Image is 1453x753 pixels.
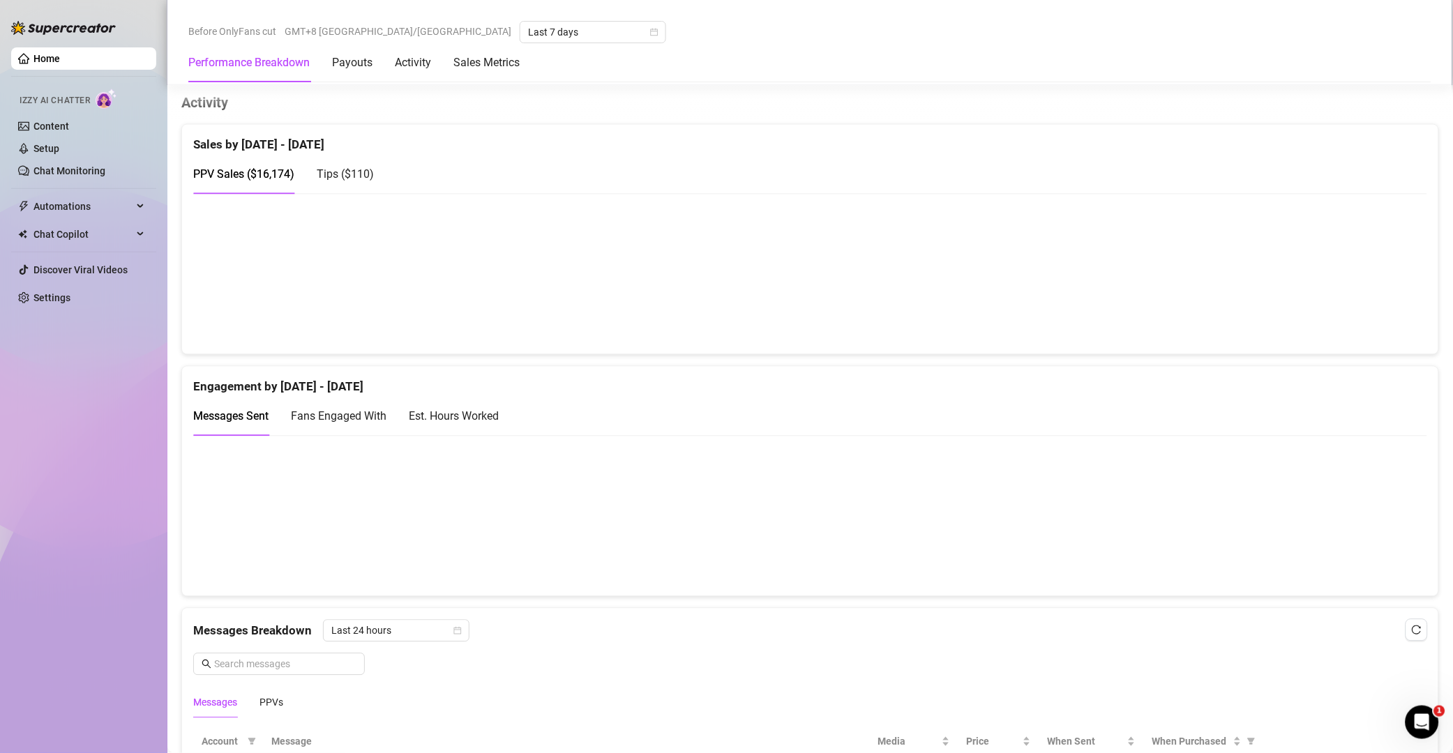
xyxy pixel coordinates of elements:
[33,195,133,218] span: Automations
[395,54,431,71] div: Activity
[332,54,372,71] div: Payouts
[291,410,386,423] span: Fans Engaged With
[202,660,211,669] span: search
[33,121,69,132] a: Content
[193,410,269,423] span: Messages Sent
[214,657,356,672] input: Search messages
[193,695,237,710] div: Messages
[453,627,462,635] span: calendar
[33,264,128,275] a: Discover Viral Videos
[18,201,29,212] span: thunderbolt
[967,734,1020,750] span: Price
[181,93,1439,113] h4: Activity
[33,53,60,64] a: Home
[1434,706,1445,717] span: 1
[453,54,520,71] div: Sales Metrics
[1406,706,1439,739] iframe: Intercom live chat
[1152,734,1230,750] span: When Purchased
[1247,738,1256,746] span: filter
[1412,625,1422,635] span: reload
[18,229,27,239] img: Chat Copilot
[188,54,310,71] div: Performance Breakdown
[33,165,105,176] a: Chat Monitoring
[650,28,658,36] span: calendar
[96,89,117,109] img: AI Chatter
[193,125,1427,155] div: Sales by [DATE] - [DATE]
[1244,731,1258,752] span: filter
[20,94,90,107] span: Izzy AI Chatter
[331,621,461,641] span: Last 24 hours
[245,731,259,752] span: filter
[248,738,256,746] span: filter
[528,22,658,43] span: Last 7 days
[188,21,276,42] span: Before OnlyFans cut
[317,168,374,181] span: Tips ( $110 )
[285,21,511,42] span: GMT+8 [GEOGRAPHIC_DATA]/[GEOGRAPHIC_DATA]
[259,695,283,710] div: PPVs
[878,734,939,750] span: Media
[409,408,499,425] div: Est. Hours Worked
[33,292,70,303] a: Settings
[33,223,133,245] span: Chat Copilot
[202,734,242,750] span: Account
[11,21,116,35] img: logo-BBDzfeDw.svg
[193,620,1427,642] div: Messages Breakdown
[193,168,294,181] span: PPV Sales ( $16,174 )
[1048,734,1124,750] span: When Sent
[33,143,59,154] a: Setup
[193,367,1427,397] div: Engagement by [DATE] - [DATE]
